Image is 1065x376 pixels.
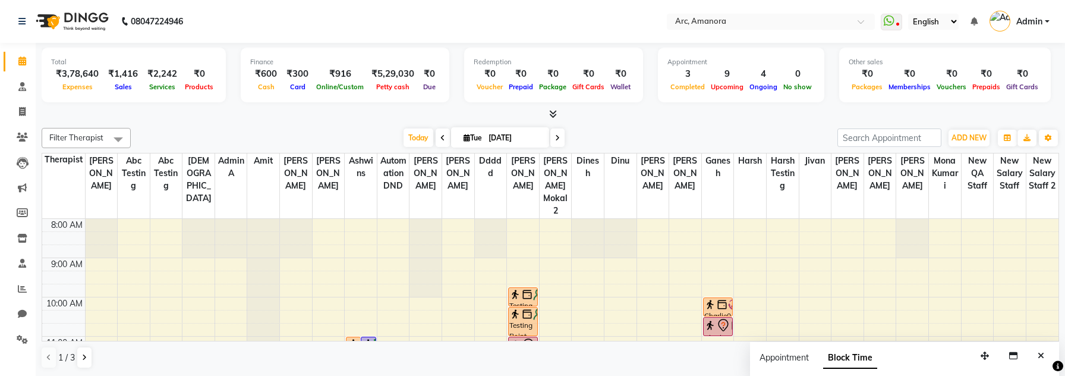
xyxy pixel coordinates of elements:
div: Charlie0 test, TK05, 10:30 AM-11:00 AM, new service-2 [704,318,732,336]
div: Therapist [42,153,85,166]
div: ₹0 [607,67,634,81]
div: ₹916 [313,67,367,81]
img: Admin [990,11,1010,32]
button: Close [1032,347,1050,365]
span: New Salary Staff 2 [1026,153,1058,193]
span: 1 / 3 [58,352,75,364]
span: Ongoing [746,83,780,91]
span: Voucher [474,83,506,91]
div: Redemption [474,57,634,67]
span: Today [404,129,433,147]
div: ₹600 [250,67,282,81]
div: ₹5,29,030 [367,67,419,81]
span: Cash [255,83,278,91]
span: abc testing [118,153,150,193]
div: Other sales [849,57,1041,67]
span: Due [420,83,439,91]
div: 10:00 AM [44,297,85,310]
span: harsh testing [767,153,799,193]
span: New Salary Staff [994,153,1026,193]
span: dinu [604,153,637,168]
span: Vouchers [934,83,969,91]
div: ₹1,416 [103,67,143,81]
div: 0 [780,67,815,81]
div: ₹2,242 [143,67,182,81]
div: 9 [708,67,746,81]
span: Admin [1016,15,1042,28]
span: Card [287,83,308,91]
span: Wallet [607,83,634,91]
span: Package [536,83,569,91]
span: Products [182,83,216,91]
span: [PERSON_NAME] [831,153,864,193]
div: [PERSON_NAME], TK06, 11:00 AM-12:00 PM, Lotus Facial [346,337,360,375]
div: Testing Point 20, TK03, 11:00 AM-11:30 AM, The Thread [509,337,537,355]
span: Ganesh [702,153,734,181]
div: Sukanya Spa, TK08, 11:00 AM-11:30 AM, [PERSON_NAME] Facial [361,337,375,355]
div: Finance [250,57,440,67]
span: [DEMOGRAPHIC_DATA] [182,153,215,206]
span: Admin A [215,153,247,181]
div: 9:00 AM [49,258,85,271]
span: [PERSON_NAME] [637,153,669,193]
input: 2025-09-02 [485,129,544,147]
input: Search Appointment [837,129,941,147]
div: 11:00 AM [44,337,85,349]
span: Online/Custom [313,83,367,91]
span: ddddd [475,153,507,181]
div: Charlie0 test, TK05, 10:00 AM-10:30 AM, [PERSON_NAME] Facial [704,298,732,316]
div: Appointment [667,57,815,67]
div: 8:00 AM [49,219,85,231]
div: Total [51,57,216,67]
img: logo [30,5,112,38]
div: ₹0 [536,67,569,81]
span: Packages [849,83,886,91]
button: ADD NEW [949,130,990,146]
span: Gift Cards [1003,83,1041,91]
span: Memberships [886,83,934,91]
span: Filter Therapist [49,133,103,142]
span: [PERSON_NAME] [86,153,118,193]
span: Tue [461,133,485,142]
span: Prepaid [506,83,536,91]
span: Abc testing [150,153,182,193]
span: [PERSON_NAME] [507,153,539,193]
div: ₹0 [474,67,506,81]
span: [PERSON_NAME] [442,153,474,193]
span: [PERSON_NAME] [409,153,442,193]
div: ₹3,78,640 [51,67,103,81]
div: 3 [667,67,708,81]
span: No show [780,83,815,91]
span: Petty cash [373,83,412,91]
span: Sales [112,83,135,91]
div: ₹0 [886,67,934,81]
div: ₹300 [282,67,313,81]
span: [PERSON_NAME] [313,153,345,193]
span: Services [146,83,178,91]
span: [PERSON_NAME] Mokal2 [540,153,572,218]
span: harsh [734,153,766,168]
span: Appointment [760,352,809,363]
span: dinesh [572,153,604,181]
span: ashwins [345,153,377,181]
div: 4 [746,67,780,81]
span: Expenses [59,83,96,91]
div: ₹0 [969,67,1003,81]
span: Automation DND [377,153,409,193]
span: [PERSON_NAME] [280,153,312,193]
span: ADD NEW [951,133,987,142]
span: New QA Staff [962,153,994,193]
b: 08047224946 [131,5,183,38]
div: ₹0 [569,67,607,81]
span: [PERSON_NAME] [896,153,928,193]
span: jivan [799,153,831,168]
div: ₹0 [1003,67,1041,81]
div: ₹0 [182,67,216,81]
div: ₹0 [934,67,969,81]
span: Prepaids [969,83,1003,91]
div: Testing Point 20, TK03, 10:15 AM-11:00 AM, Facial New SP [509,308,537,336]
span: Gift Cards [569,83,607,91]
div: ₹0 [849,67,886,81]
span: Upcoming [708,83,746,91]
div: ₹0 [419,67,440,81]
